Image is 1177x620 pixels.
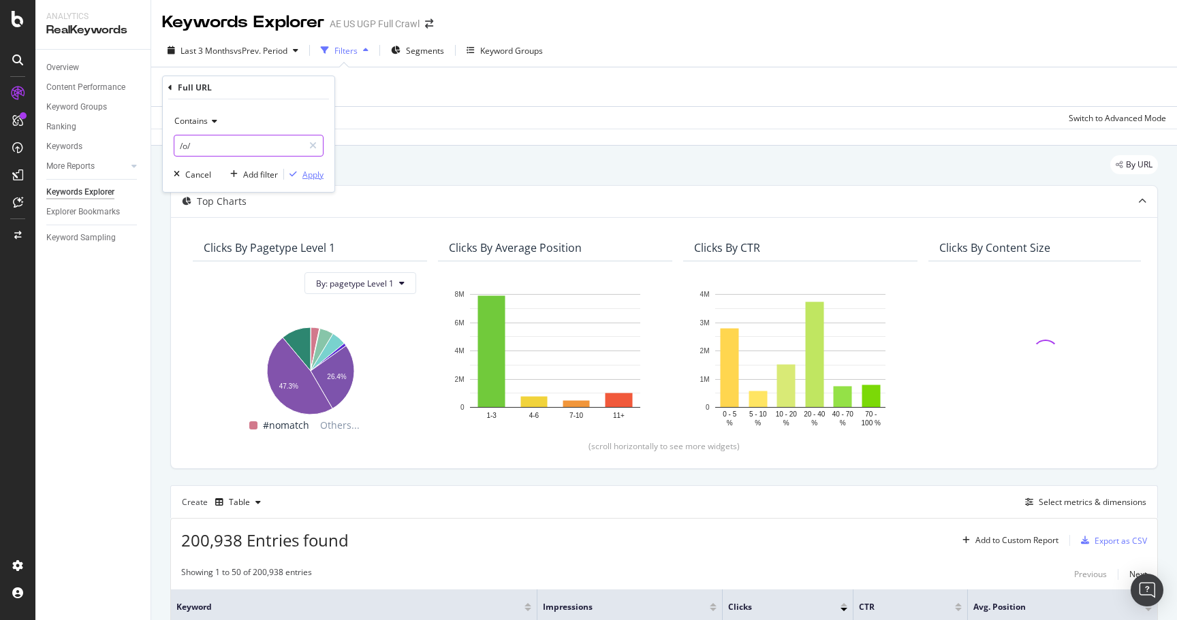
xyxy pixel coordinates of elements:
[840,419,846,427] text: %
[406,45,444,56] span: Segments
[1110,155,1158,174] div: legacy label
[811,419,817,427] text: %
[973,601,1125,613] span: Avg. Position
[46,11,140,22] div: Analytics
[1129,566,1147,583] button: Next
[46,159,127,174] a: More Reports
[162,39,304,61] button: Last 3 MonthsvsPrev. Period
[1039,496,1146,508] div: Select metrics & dimensions
[1074,566,1107,583] button: Previous
[449,287,661,429] div: A chart.
[243,169,278,180] div: Add filter
[46,22,140,38] div: RealKeywords
[187,440,1141,452] div: (scroll horizontally to see more widgets)
[700,347,710,355] text: 2M
[694,287,907,429] svg: A chart.
[1074,568,1107,580] div: Previous
[46,61,141,75] a: Overview
[46,61,79,75] div: Overview
[302,169,324,180] div: Apply
[1063,107,1166,129] button: Switch to Advanced Mode
[700,291,710,298] text: 4M
[529,412,539,419] text: 4-6
[46,231,116,245] div: Keyword Sampling
[181,566,312,583] div: Showing 1 to 50 of 200,938 entries
[284,167,324,181] button: Apply
[723,410,736,418] text: 0 - 5
[569,412,583,419] text: 7-10
[776,410,798,418] text: 10 - 20
[455,291,465,298] text: 8M
[613,412,625,419] text: 11+
[330,17,420,31] div: AE US UGP Full Crawl
[460,404,465,411] text: 0
[46,100,141,114] a: Keyword Groups
[461,39,548,61] button: Keyword Groups
[263,417,309,434] span: #nomatch
[46,140,141,154] a: Keywords
[749,410,767,418] text: 5 - 10
[1095,535,1147,546] div: Export as CSV
[455,319,465,327] text: 6M
[957,529,1058,551] button: Add to Custom Report
[181,529,349,551] span: 200,938 Entries found
[225,167,278,181] button: Add filter
[46,205,120,219] div: Explorer Bookmarks
[197,195,247,208] div: Top Charts
[1126,161,1152,169] span: By URL
[316,278,394,289] span: By: pagetype Level 1
[46,185,141,199] a: Keywords Explorer
[727,419,733,427] text: %
[46,185,114,199] div: Keywords Explorer
[859,601,934,613] span: CTR
[234,45,287,56] span: vs Prev. Period
[204,241,335,255] div: Clicks By pagetype Level 1
[700,319,710,327] text: 3M
[204,320,416,417] svg: A chart.
[1131,574,1163,606] div: Open Intercom Messenger
[46,120,141,134] a: Ranking
[386,39,450,61] button: Segments
[174,115,208,127] span: Contains
[185,169,211,180] div: Cancel
[46,80,141,95] a: Content Performance
[210,491,266,513] button: Table
[700,376,710,383] text: 1M
[455,376,465,383] text: 2M
[975,536,1058,544] div: Add to Custom Report
[229,498,250,506] div: Table
[182,491,266,513] div: Create
[865,410,877,418] text: 70 -
[168,167,211,181] button: Cancel
[334,45,358,56] div: Filters
[1069,112,1166,124] div: Switch to Advanced Mode
[425,19,433,29] div: arrow-right-arrow-left
[728,601,821,613] span: Clicks
[1129,568,1147,580] div: Next
[1076,529,1147,551] button: Export as CSV
[1020,494,1146,510] button: Select metrics & dimensions
[755,419,761,427] text: %
[783,419,789,427] text: %
[46,100,107,114] div: Keyword Groups
[804,410,826,418] text: 20 - 40
[832,410,854,418] text: 40 - 70
[862,419,881,427] text: 100 %
[543,601,689,613] span: Impressions
[46,140,82,154] div: Keywords
[46,80,125,95] div: Content Performance
[694,241,760,255] div: Clicks By CTR
[939,241,1050,255] div: Clicks By Content Size
[304,272,416,294] button: By: pagetype Level 1
[178,82,212,93] div: Full URL
[706,404,710,411] text: 0
[176,601,504,613] span: Keyword
[480,45,543,56] div: Keyword Groups
[449,241,582,255] div: Clicks By Average Position
[279,383,298,391] text: 47.3%
[46,120,76,134] div: Ranking
[46,205,141,219] a: Explorer Bookmarks
[455,347,465,355] text: 4M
